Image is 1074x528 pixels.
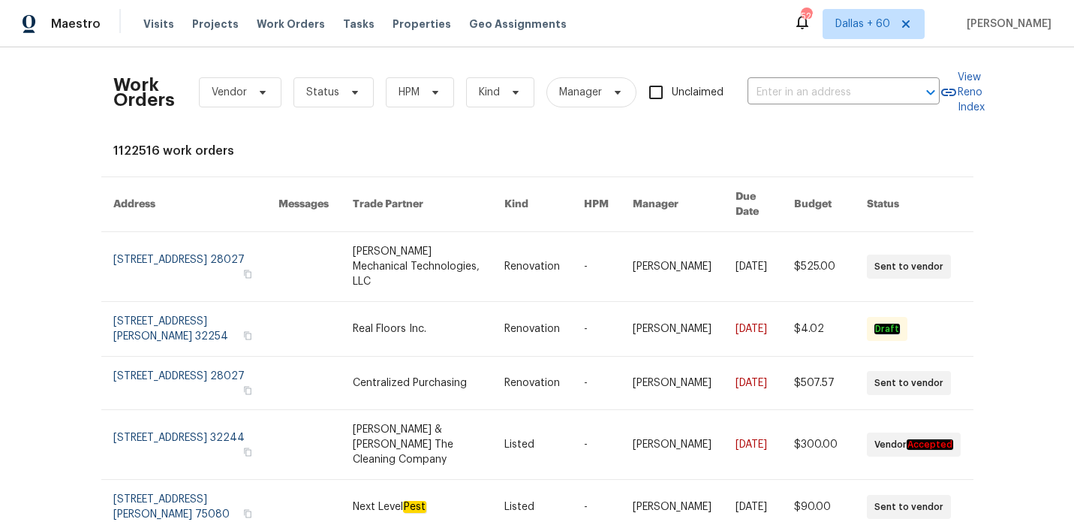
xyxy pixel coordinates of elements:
a: View Reno Index [940,70,985,115]
th: HPM [572,177,621,232]
input: Enter in an address [748,81,898,104]
td: Renovation [492,232,572,302]
div: 526 [801,9,811,24]
td: [PERSON_NAME] [621,302,724,357]
span: Status [306,85,339,100]
span: Geo Assignments [469,17,567,32]
td: - [572,410,621,480]
button: Copy Address [241,329,254,342]
span: Vendor [212,85,247,100]
div: 1122516 work orders [113,143,961,158]
th: Manager [621,177,724,232]
span: Maestro [51,17,101,32]
th: Address [101,177,266,232]
td: - [572,357,621,410]
td: Renovation [492,357,572,410]
th: Messages [266,177,341,232]
span: Kind [479,85,500,100]
h2: Work Orders [113,77,175,107]
td: - [572,232,621,302]
button: Open [920,82,941,103]
td: [PERSON_NAME] [621,232,724,302]
span: [PERSON_NAME] [961,17,1051,32]
span: Manager [559,85,602,100]
button: Copy Address [241,267,254,281]
span: Unclaimed [672,85,724,101]
th: Due Date [724,177,782,232]
span: Visits [143,17,174,32]
span: Tasks [343,19,375,29]
th: Trade Partner [341,177,492,232]
button: Copy Address [241,384,254,397]
th: Kind [492,177,572,232]
span: Work Orders [257,17,325,32]
td: [PERSON_NAME] & [PERSON_NAME] The Cleaning Company [341,410,492,480]
td: - [572,302,621,357]
td: [PERSON_NAME] [621,410,724,480]
span: HPM [399,85,420,100]
span: Projects [192,17,239,32]
td: [PERSON_NAME] [621,357,724,410]
td: Real Floors Inc. [341,302,492,357]
th: Budget [782,177,855,232]
td: Centralized Purchasing [341,357,492,410]
span: Properties [393,17,451,32]
th: Status [855,177,973,232]
td: [PERSON_NAME] Mechanical Technologies, LLC [341,232,492,302]
span: Dallas + 60 [835,17,890,32]
button: Copy Address [241,507,254,520]
button: Copy Address [241,445,254,459]
td: Listed [492,410,572,480]
td: Renovation [492,302,572,357]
